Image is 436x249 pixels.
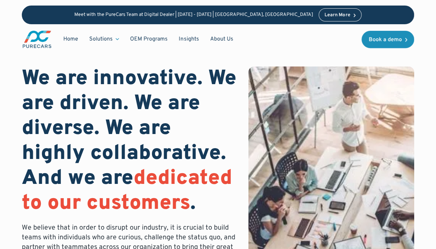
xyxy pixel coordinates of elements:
[89,35,113,43] div: Solutions
[173,33,205,46] a: Insights
[205,33,239,46] a: About Us
[22,30,52,49] img: purecars logo
[325,13,350,18] div: Learn More
[58,33,84,46] a: Home
[22,30,52,49] a: main
[369,37,402,43] div: Book a demo
[74,12,313,18] p: Meet with the PureCars Team at Digital Dealer | [DATE] - [DATE] | [GEOGRAPHIC_DATA], [GEOGRAPHIC_...
[362,31,414,48] a: Book a demo
[125,33,173,46] a: OEM Programs
[319,8,362,21] a: Learn More
[22,66,237,216] h1: We are innovative. We are driven. We are diverse. We are highly collaborative. And we are .
[22,166,232,217] span: dedicated to our customers
[84,33,125,46] div: Solutions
